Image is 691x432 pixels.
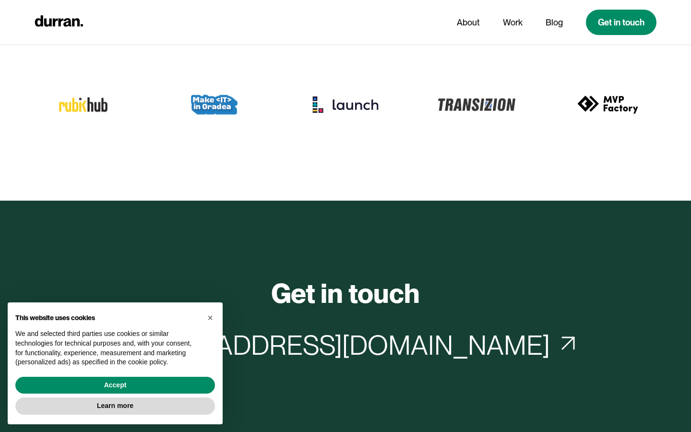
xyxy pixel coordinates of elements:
button: Close this notice [203,310,218,325]
a: Blog [546,13,563,32]
a: [EMAIL_ADDRESS][DOMAIN_NAME] [108,325,583,365]
p: We and selected third parties use cookies or similar technologies for technical purposes and, wit... [15,329,200,367]
button: Accept [15,377,215,394]
h2: Get in touch [271,277,420,310]
a: Get in touch [586,10,656,35]
a: About [457,13,480,32]
div: [EMAIL_ADDRESS][DOMAIN_NAME] [116,325,550,365]
h2: This website uses cookies [15,314,200,322]
a: Work [503,13,523,32]
button: Learn more [15,397,215,415]
a: home [35,13,83,32]
span: × [207,312,213,323]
